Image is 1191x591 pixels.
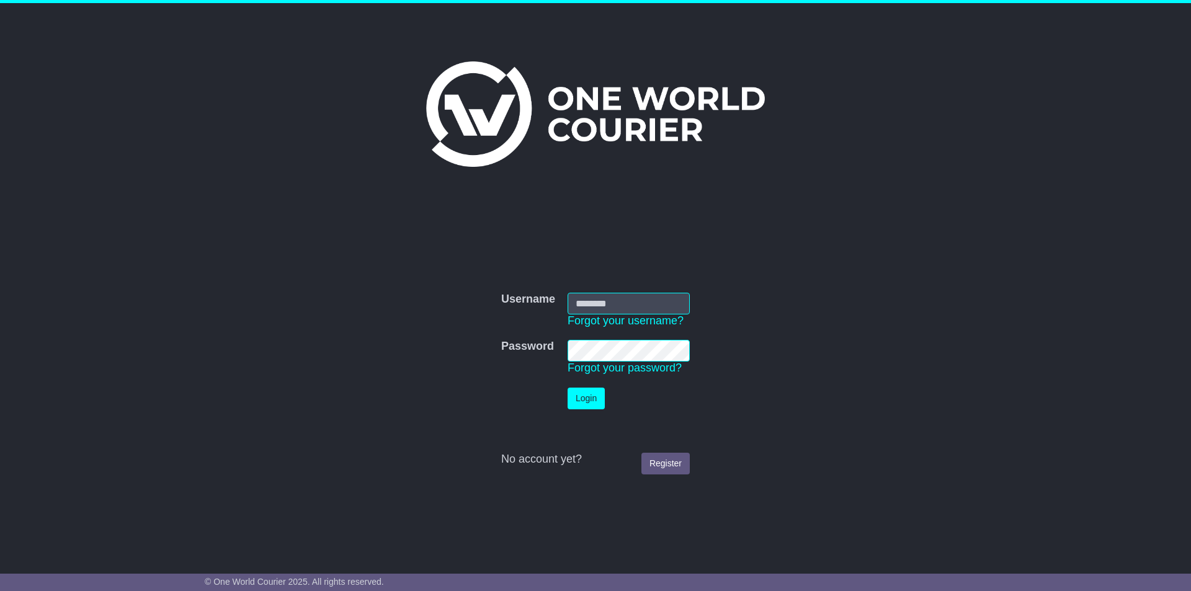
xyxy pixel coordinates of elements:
img: One World [426,61,765,167]
label: Password [501,340,554,353]
span: © One World Courier 2025. All rights reserved. [205,577,384,587]
label: Username [501,293,555,306]
div: No account yet? [501,453,690,466]
button: Login [568,388,605,409]
a: Register [641,453,690,474]
a: Forgot your username? [568,314,684,327]
a: Forgot your password? [568,362,682,374]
